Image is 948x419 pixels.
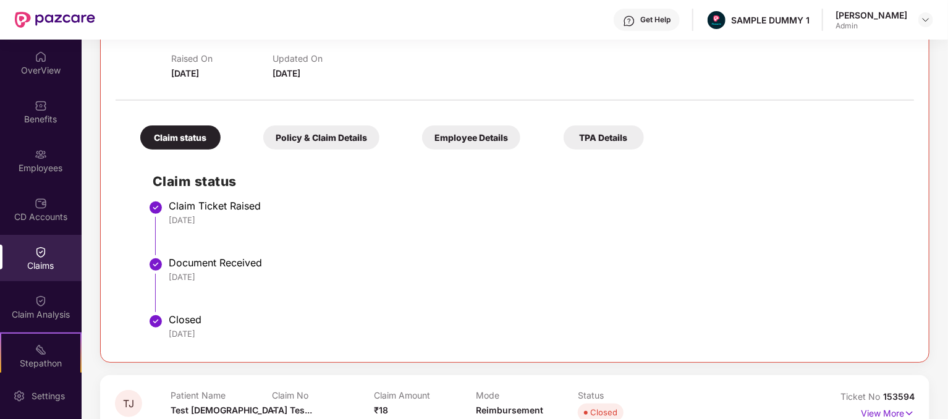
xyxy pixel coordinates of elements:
div: [DATE] [169,328,902,339]
p: Patient Name [171,390,273,400]
div: Admin [836,21,907,31]
span: [DATE] [273,68,300,78]
img: svg+xml;base64,PHN2ZyBpZD0iQmVuZWZpdHMiIHhtbG5zPSJodHRwOi8vd3d3LnczLm9yZy8yMDAwL3N2ZyIgd2lkdGg9Ij... [35,99,47,112]
div: Closed [590,406,617,418]
span: 153594 [883,391,915,402]
p: Claim No [273,390,375,400]
img: svg+xml;base64,PHN2ZyB4bWxucz0iaHR0cDovL3d3dy53My5vcmcvMjAwMC9zdmciIHdpZHRoPSIyMSIgaGVpZ2h0PSIyMC... [35,344,47,356]
span: - [273,405,277,415]
div: Get Help [640,15,671,25]
span: [DATE] [171,68,199,78]
div: Claim Ticket Raised [169,200,902,212]
img: svg+xml;base64,PHN2ZyBpZD0iU2V0dGluZy0yMHgyMCIgeG1sbnM9Imh0dHA6Ly93d3cudzMub3JnLzIwMDAvc3ZnIiB3aW... [13,390,25,402]
div: [PERSON_NAME] [836,9,907,21]
p: Status [578,390,680,400]
div: SAMPLE DUMMY 1 [731,14,810,26]
img: svg+xml;base64,PHN2ZyBpZD0iU3RlcC1Eb25lLTMyeDMyIiB4bWxucz0iaHR0cDovL3d3dy53My5vcmcvMjAwMC9zdmciIH... [148,200,163,215]
span: TJ [123,399,134,409]
span: ₹18 [374,405,388,415]
div: Document Received [169,256,902,269]
div: [DATE] [169,271,902,282]
div: [DATE] [169,214,902,226]
img: svg+xml;base64,PHN2ZyBpZD0iQ2xhaW0iIHhtbG5zPSJodHRwOi8vd3d3LnczLm9yZy8yMDAwL3N2ZyIgd2lkdGg9IjIwIi... [35,246,47,258]
img: svg+xml;base64,PHN2ZyBpZD0iRHJvcGRvd24tMzJ4MzIiIHhtbG5zPSJodHRwOi8vd3d3LnczLm9yZy8yMDAwL3N2ZyIgd2... [921,15,931,25]
img: svg+xml;base64,PHN2ZyBpZD0iU3RlcC1Eb25lLTMyeDMyIiB4bWxucz0iaHR0cDovL3d3dy53My5vcmcvMjAwMC9zdmciIH... [148,314,163,329]
img: svg+xml;base64,PHN2ZyBpZD0iRW1wbG95ZWVzIiB4bWxucz0iaHR0cDovL3d3dy53My5vcmcvMjAwMC9zdmciIHdpZHRoPS... [35,148,47,161]
img: svg+xml;base64,PHN2ZyBpZD0iQ0RfQWNjb3VudHMiIGRhdGEtbmFtZT0iQ0QgQWNjb3VudHMiIHhtbG5zPSJodHRwOi8vd3... [35,197,47,209]
p: Claim Amount [374,390,476,400]
img: svg+xml;base64,PHN2ZyBpZD0iQ2xhaW0iIHhtbG5zPSJodHRwOi8vd3d3LnczLm9yZy8yMDAwL3N2ZyIgd2lkdGg9IjIwIi... [35,295,47,307]
div: Employee Details [422,125,520,150]
div: Closed [169,313,902,326]
div: TPA Details [564,125,644,150]
div: Settings [28,390,69,402]
div: Stepathon [1,357,80,370]
p: Updated On [273,53,374,64]
div: Claim status [140,125,221,150]
span: Reimbursement [476,405,543,415]
img: svg+xml;base64,PHN2ZyBpZD0iSGVscC0zMngzMiIgeG1sbnM9Imh0dHA6Ly93d3cudzMub3JnLzIwMDAvc3ZnIiB3aWR0aD... [623,15,635,27]
img: New Pazcare Logo [15,12,95,28]
p: Mode [476,390,578,400]
p: Raised On [171,53,273,64]
h2: Claim status [153,171,902,192]
img: Pazcare_Alternative_logo-01-01.png [708,11,726,29]
div: Policy & Claim Details [263,125,379,150]
img: svg+xml;base64,PHN2ZyBpZD0iU3RlcC1Eb25lLTMyeDMyIiB4bWxucz0iaHR0cDovL3d3dy53My5vcmcvMjAwMC9zdmciIH... [148,257,163,272]
img: svg+xml;base64,PHN2ZyBpZD0iSG9tZSIgeG1sbnM9Imh0dHA6Ly93d3cudzMub3JnLzIwMDAvc3ZnIiB3aWR0aD0iMjAiIG... [35,51,47,63]
span: Test [DEMOGRAPHIC_DATA] Tes... [171,405,312,415]
span: Ticket No [840,391,883,402]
